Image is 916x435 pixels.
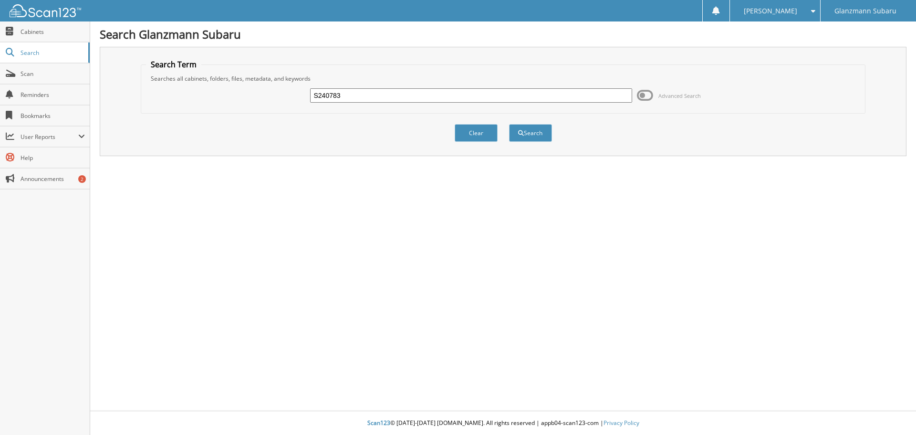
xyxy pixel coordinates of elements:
span: Search [21,49,83,57]
span: User Reports [21,133,78,141]
a: Privacy Policy [604,419,639,427]
span: Scan123 [367,419,390,427]
span: Glanzmann Subaru [834,8,896,14]
span: Scan [21,70,85,78]
span: Reminders [21,91,85,99]
img: scan123-logo-white.svg [10,4,81,17]
legend: Search Term [146,59,201,70]
span: Advanced Search [658,92,701,99]
span: [PERSON_NAME] [744,8,797,14]
h1: Search Glanzmann Subaru [100,26,906,42]
span: Bookmarks [21,112,85,120]
div: © [DATE]-[DATE] [DOMAIN_NAME]. All rights reserved | appb04-scan123-com | [90,412,916,435]
span: Announcements [21,175,85,183]
div: 2 [78,175,86,183]
span: Help [21,154,85,162]
button: Clear [455,124,498,142]
span: Cabinets [21,28,85,36]
div: Searches all cabinets, folders, files, metadata, and keywords [146,74,861,83]
button: Search [509,124,552,142]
